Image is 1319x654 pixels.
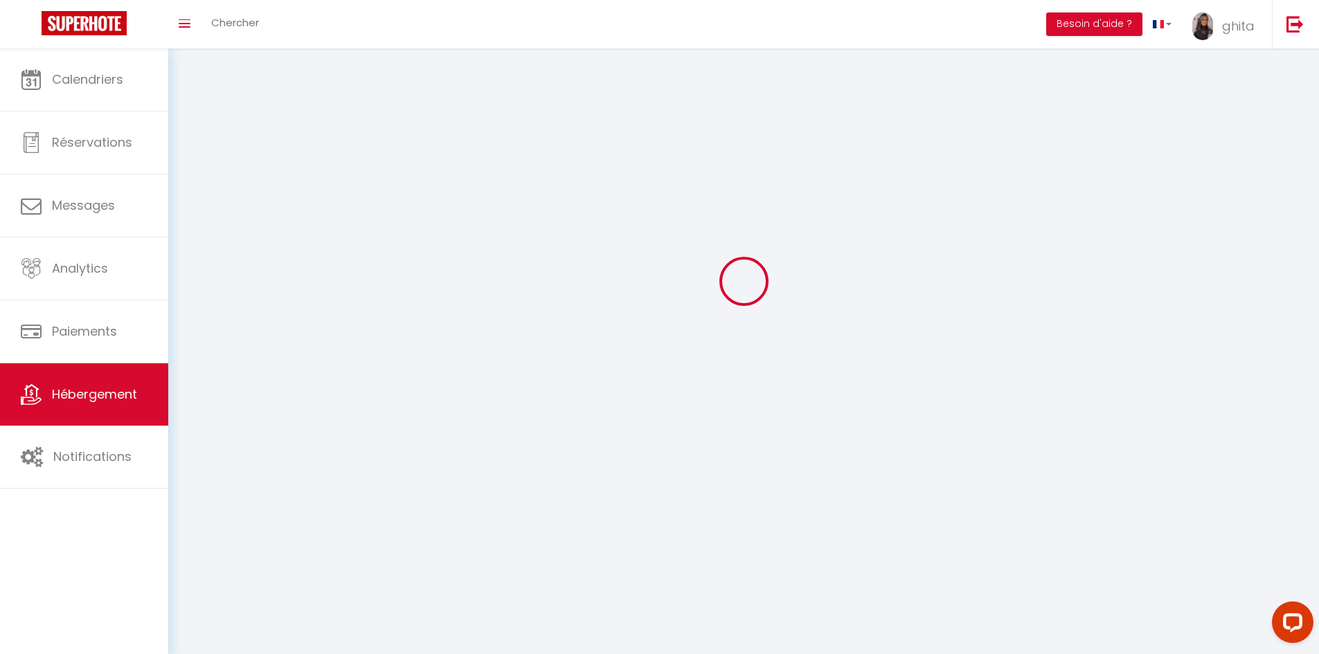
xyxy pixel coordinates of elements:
span: ghita [1222,17,1255,35]
img: Super Booking [42,11,127,35]
span: Chercher [211,15,259,30]
img: logout [1286,15,1304,33]
span: Notifications [53,448,132,465]
span: Messages [52,197,115,214]
span: Calendriers [52,71,123,88]
img: ... [1192,12,1213,40]
button: Besoin d'aide ? [1046,12,1142,36]
span: Hébergement [52,385,137,403]
span: Analytics [52,260,108,277]
span: Réservations [52,134,132,151]
span: Paiements [52,323,117,340]
iframe: LiveChat chat widget [1261,596,1319,654]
